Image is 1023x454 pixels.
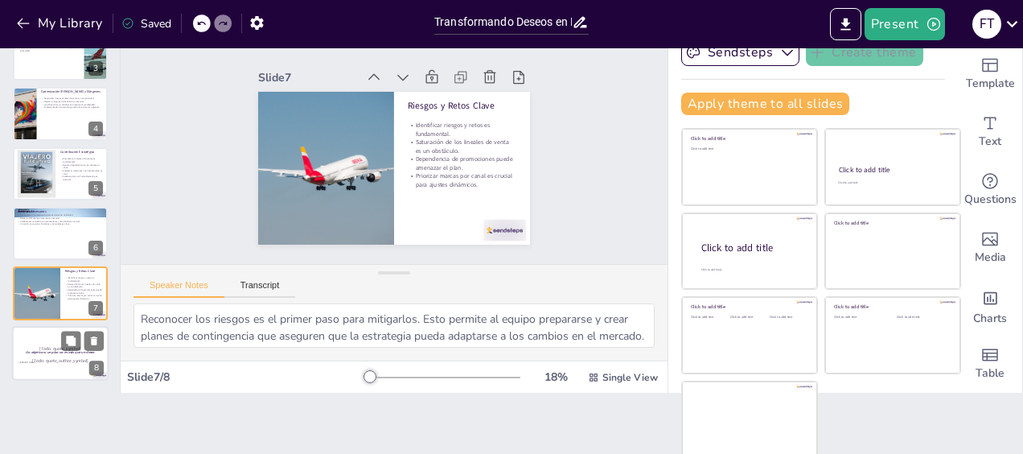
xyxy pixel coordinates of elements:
span: Charts [973,310,1007,328]
div: Add text boxes [958,103,1022,161]
p: Identificar riesgos y retos es fundamental. [65,277,103,283]
span: Template [966,75,1015,93]
p: [Todo: quote_author_symbol] [17,357,104,365]
div: Click to add title [691,303,806,310]
strong: Un objetivo si un plan no es más que un deseo [26,350,94,354]
div: 18 % [536,369,575,385]
span: Single View [602,371,658,384]
p: Saturación de los lineales de venta es un obstáculo. [65,283,103,288]
button: Apply theme to all slides [681,93,849,115]
button: Transcript [224,280,296,298]
p: Aumentar el volumen de ventas es fundamental. [60,157,103,163]
div: Click to add text [730,316,766,320]
p: Riesgos y Retos Clave [65,270,103,274]
div: 6 [13,207,108,260]
button: Duplicate Slide [61,331,80,350]
button: Sendsteps [681,39,799,66]
div: Click to add title [834,303,949,310]
p: Fortalecer el reconocimiento en el mercado es un objetivo primordial. [18,46,80,52]
p: Refuerzo del equipo comercial es esencial. [18,217,103,220]
div: 3 [88,61,103,76]
button: f t [972,8,1001,40]
div: 3 [13,27,108,80]
div: Click to add title [839,165,946,175]
div: Slide 7 [258,70,356,85]
p: Desarrollar nuevos canales de venta es una prioridad. [41,97,103,101]
div: Add images, graphics, shapes or video [958,219,1022,277]
div: 8 [12,326,109,381]
div: 7 [88,301,103,316]
button: My Library [12,10,109,36]
p: Colaboración estrecha con proveedores y distribuidores es vital. [18,220,103,223]
p: Optimización [PERSON_NAME] y Márgenes [41,89,103,94]
span: Table [976,365,1005,382]
p: [PERSON_NAME] [17,361,104,364]
div: Slide 7 / 8 [127,369,366,385]
p: [Todo: quote_symbol] [17,345,104,353]
div: Click to add text [770,316,806,320]
p: Contribución Estratégica [60,150,103,155]
p: Recursos Necesarios [18,209,103,214]
p: Fortalecer relaciones con clientes clave es vital. [60,169,103,175]
span: Text [979,133,1001,151]
button: Delete Slide [84,331,104,350]
textarea: Reconocer los riesgos es el primer paso para mitigarlos. Esto permite al equipo prepararse y crea... [134,303,655,348]
div: Click to add title [701,241,804,254]
p: Priorizar marcas por canal es crucial para ajustes dinámicos. [408,171,516,188]
div: Add charts and graphs [958,277,1022,335]
p: Mejorar márgenes de beneficio es esencial. [41,101,103,104]
div: Add ready made slides [958,45,1022,103]
button: Speaker Notes [134,280,224,298]
p: Saturación de los lineales de venta es un obstáculo. [408,138,516,155]
p: Se requiere un presupuesto para acciones de visibilidad. [18,214,103,217]
div: Click to add text [691,316,727,320]
div: 8 [89,361,104,375]
p: Colaboración con Trade Marketing es esencial. [60,175,103,180]
button: Export to PowerPoint [830,8,861,40]
div: Click to add title [691,135,806,142]
div: Click to add body [701,267,803,271]
p: Implementación de tecnología será clave para los objetivos. [41,106,103,109]
div: Saved [121,16,171,31]
button: Create theme [806,39,923,66]
p: Inversión en recursos humanos y materiales es clave. [18,223,103,226]
span: Media [975,249,1006,266]
input: Insert title [434,10,572,34]
p: Dependencia de promociones puede amenazar el plan. [65,289,103,295]
div: Click to add title [834,220,949,226]
div: Click to add text [838,181,945,185]
div: Add a table [958,335,1022,393]
p: Generar dependencia en los clientes es clave. [60,163,103,169]
div: 4 [13,87,108,140]
div: Click to add text [897,316,947,320]
div: Click to add text [691,147,806,151]
p: Priorizar marcas por canal es crucial para ajustes dinámicos. [65,295,103,300]
p: La eficiencia en la distribución impacta la rentabilidad. [41,103,103,106]
div: 4 [88,122,103,136]
div: 7 [13,266,108,320]
div: 5 [13,147,108,200]
div: Click to add text [834,316,885,320]
button: Present [865,8,945,40]
div: Get real-time input from your audience [958,161,1022,219]
div: f t [972,10,1001,39]
span: Questions [964,191,1017,208]
div: 6 [88,241,103,255]
p: Riesgos y Retos Clave [408,100,516,113]
p: Identificar riesgos y retos es fundamental. [408,121,516,138]
div: 5 [88,181,103,196]
p: Dependencia de promociones puede amenazar el plan. [408,155,516,171]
